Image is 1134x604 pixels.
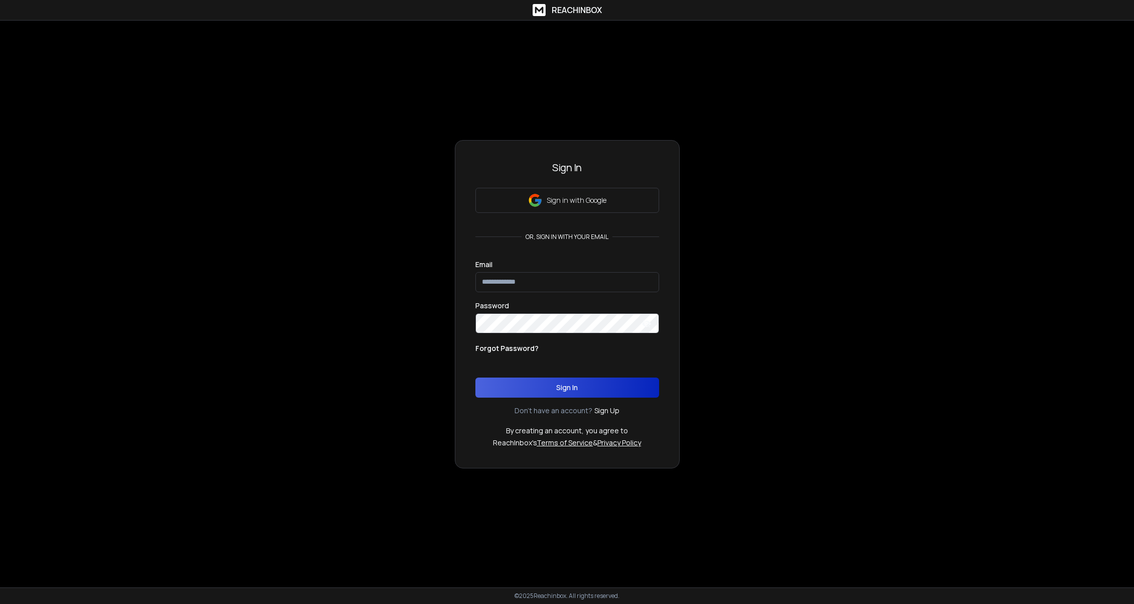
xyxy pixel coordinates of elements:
[515,406,592,416] p: Don't have an account?
[475,261,492,268] label: Email
[506,426,628,436] p: By creating an account, you agree to
[533,4,602,16] a: ReachInbox
[547,195,606,205] p: Sign in with Google
[475,302,509,309] label: Password
[597,438,641,447] a: Privacy Policy
[475,188,659,213] button: Sign in with Google
[552,4,602,16] h1: ReachInbox
[537,438,593,447] a: Terms of Service
[522,233,612,241] p: or, sign in with your email
[493,438,641,448] p: ReachInbox's &
[594,406,619,416] a: Sign Up
[475,343,539,353] p: Forgot Password?
[515,592,619,600] p: © 2025 Reachinbox. All rights reserved.
[475,378,659,398] button: Sign In
[475,161,659,175] h3: Sign In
